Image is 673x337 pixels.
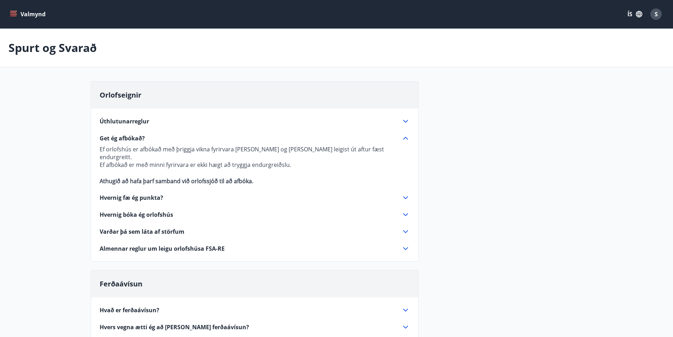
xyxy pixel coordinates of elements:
p: Ef afbókað er með minni fyrirvara er ekki hægt að tryggja endurgreiðslu. [100,161,410,169]
div: Varðar þá sem láta af störfum [100,227,410,236]
span: Hvers vegna ætti ég að [PERSON_NAME] ferðaávísun? [100,323,249,331]
p: Ef orlofshús er afbókað með þriggja vikna fyrirvara [PERSON_NAME] og [PERSON_NAME] leigist út aft... [100,145,410,161]
div: Úthlutunarreglur [100,117,410,126]
span: Hvernig fæ ég punkta? [100,194,163,202]
span: Hvernig bóka ég orlofshús [100,211,173,219]
span: Hvað er ferðaávísun? [100,306,159,314]
div: Hvers vegna ætti ég að [PERSON_NAME] ferðaávísun? [100,323,410,331]
span: Varðar þá sem láta af störfum [100,228,184,236]
strong: Athugið að hafa þarf samband við orlofssjóð til að afbóka. [100,177,253,185]
button: menu [8,8,48,21]
span: Ferðaávísun [100,279,142,289]
span: Úthlutunarreglur [100,117,149,125]
div: Get ég afbókað? [100,134,410,143]
div: Hvað er ferðaávísun? [100,306,410,314]
div: Hvernig fæ ég punkta? [100,193,410,202]
span: Orlofseignir [100,90,141,100]
p: Spurt og Svarað [8,40,97,56]
div: Get ég afbókað? [100,143,410,185]
button: S [648,6,665,23]
span: Get ég afbókað? [100,134,145,142]
div: Hvernig bóka ég orlofshús [100,210,410,219]
span: S [655,10,658,18]
div: Almennar reglur um leigu orlofshúsa FSA-RE [100,244,410,253]
span: Almennar reglur um leigu orlofshúsa FSA-RE [100,245,225,252]
button: ÍS [624,8,646,21]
